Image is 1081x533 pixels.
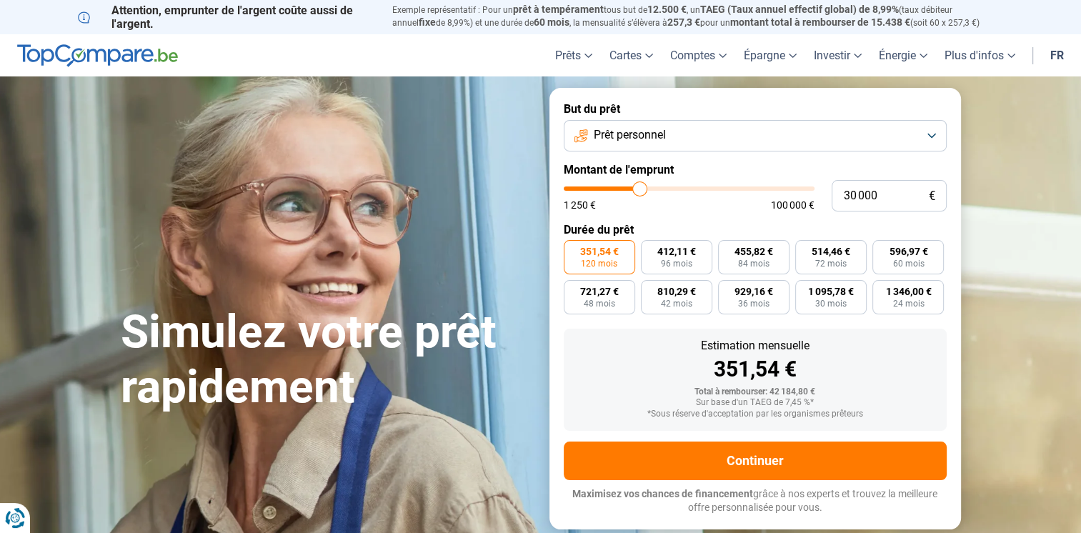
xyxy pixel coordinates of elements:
[581,259,617,268] span: 120 mois
[735,34,805,76] a: Épargne
[889,246,927,256] span: 596,97 €
[419,16,436,28] span: fixe
[564,163,947,176] label: Montant de l'emprunt
[17,44,178,67] img: TopCompare
[564,200,596,210] span: 1 250 €
[575,340,935,352] div: Estimation mensuelle
[730,16,910,28] span: montant total à rembourser de 15.438 €
[808,287,854,297] span: 1 095,78 €
[1042,34,1072,76] a: fr
[572,488,753,499] span: Maximisez vos chances de financement
[584,299,615,308] span: 48 mois
[661,259,692,268] span: 96 mois
[564,487,947,515] p: grâce à nos experts et trouvez la meilleure offre personnalisée pour vous.
[738,259,769,268] span: 84 mois
[892,299,924,308] span: 24 mois
[885,287,931,297] span: 1 346,00 €
[392,4,1004,29] p: Exemple représentatif : Pour un tous but de , un (taux débiteur annuel de 8,99%) et une durée de ...
[647,4,687,15] span: 12.500 €
[734,246,773,256] span: 455,82 €
[575,387,935,397] div: Total à rembourser: 42 184,80 €
[738,299,769,308] span: 36 mois
[662,34,735,76] a: Comptes
[564,223,947,236] label: Durée du prêt
[601,34,662,76] a: Cartes
[700,4,899,15] span: TAEG (Taux annuel effectif global) de 8,99%
[667,16,700,28] span: 257,3 €
[78,4,375,31] p: Attention, emprunter de l'argent coûte aussi de l'argent.
[564,102,947,116] label: But du prêt
[812,246,850,256] span: 514,46 €
[534,16,569,28] span: 60 mois
[805,34,870,76] a: Investir
[580,287,619,297] span: 721,27 €
[513,4,604,15] span: prêt à tempérament
[734,287,773,297] span: 929,16 €
[580,246,619,256] span: 351,54 €
[870,34,936,76] a: Énergie
[564,120,947,151] button: Prêt personnel
[575,409,935,419] div: *Sous réserve d'acceptation par les organismes prêteurs
[564,442,947,480] button: Continuer
[815,259,847,268] span: 72 mois
[771,200,815,210] span: 100 000 €
[661,299,692,308] span: 42 mois
[815,299,847,308] span: 30 mois
[657,287,696,297] span: 810,29 €
[575,398,935,408] div: Sur base d'un TAEG de 7,45 %*
[892,259,924,268] span: 60 mois
[121,305,532,415] h1: Simulez votre prêt rapidement
[657,246,696,256] span: 412,11 €
[594,127,666,143] span: Prêt personnel
[936,34,1024,76] a: Plus d'infos
[929,190,935,202] span: €
[575,359,935,380] div: 351,54 €
[547,34,601,76] a: Prêts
